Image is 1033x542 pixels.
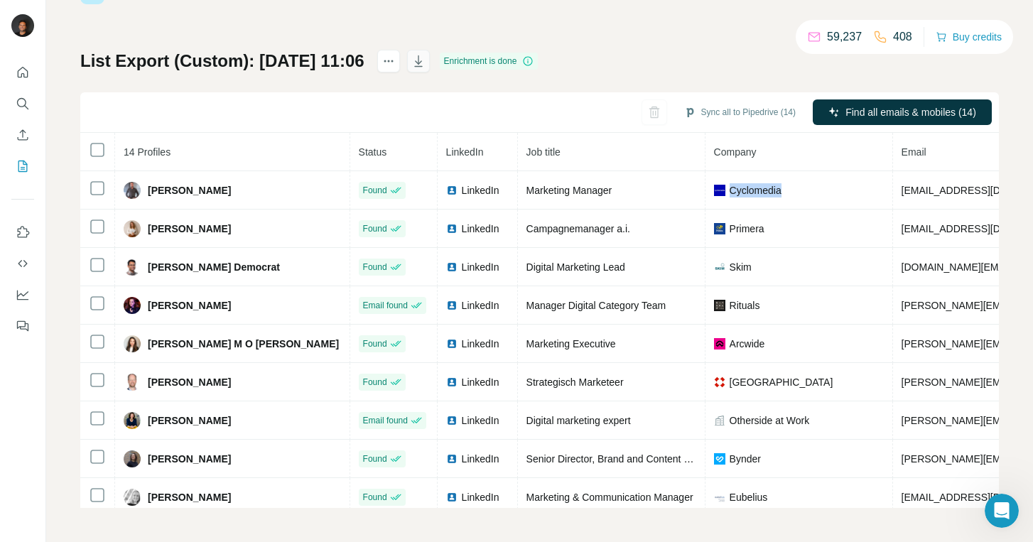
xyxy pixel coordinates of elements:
[148,222,231,236] span: [PERSON_NAME]
[714,300,725,311] img: company-logo
[124,450,141,467] img: Avatar
[124,489,141,506] img: Avatar
[124,259,141,276] img: Avatar
[124,335,141,352] img: Avatar
[148,260,280,274] span: [PERSON_NAME] Democrat
[902,146,926,158] span: Email
[11,122,34,148] button: Enrich CSV
[446,376,458,388] img: LinkedIn logo
[526,223,630,234] span: Campagnemanager a.i.
[714,185,725,196] img: company-logo
[11,282,34,308] button: Dashboard
[714,261,725,273] img: company-logo
[730,298,760,313] span: Rituals
[446,146,484,158] span: LinkedIn
[446,492,458,503] img: LinkedIn logo
[446,300,458,311] img: LinkedIn logo
[985,494,1019,528] iframe: Intercom live chat
[124,374,141,391] img: Avatar
[377,50,400,72] button: actions
[893,28,912,45] p: 408
[446,415,458,426] img: LinkedIn logo
[142,411,213,468] button: News
[363,376,387,389] span: Found
[526,415,631,426] span: Digital marketing expert
[446,453,458,465] img: LinkedIn logo
[526,338,616,349] span: Marketing Executive
[237,447,260,457] span: Help
[526,261,625,273] span: Digital Marketing Lead
[845,105,976,119] span: Find all emails & mobiles (14)
[213,411,284,468] button: Help
[363,337,387,350] span: Found
[462,260,499,274] span: LinkedIn
[714,146,757,158] span: Company
[11,251,34,276] button: Use Surfe API
[124,220,141,237] img: Avatar
[462,222,499,236] span: LinkedIn
[440,53,539,70] div: Enrichment is done
[462,375,499,389] span: LinkedIn
[462,452,499,466] span: LinkedIn
[936,27,1002,47] button: Buy credits
[714,223,725,234] img: company-logo
[462,413,499,428] span: LinkedIn
[363,491,387,504] span: Found
[94,219,190,237] h2: No messages
[124,146,171,158] span: 14 Profiles
[462,337,499,351] span: LinkedIn
[446,338,458,349] img: LinkedIn logo
[526,300,666,311] span: Manager Digital Category Team
[446,223,458,234] img: LinkedIn logo
[11,60,34,85] button: Quick start
[21,447,50,457] span: Home
[148,452,231,466] span: [PERSON_NAME]
[446,261,458,273] img: LinkedIn logo
[11,219,34,245] button: Use Surfe on LinkedIn
[446,185,458,196] img: LinkedIn logo
[363,184,387,197] span: Found
[714,338,725,349] img: company-logo
[148,490,231,504] span: [PERSON_NAME]
[363,452,387,465] span: Found
[79,447,134,457] span: Messages
[11,91,34,116] button: Search
[462,183,499,197] span: LinkedIn
[65,368,220,396] button: Send us a message
[11,153,34,179] button: My lists
[363,414,408,427] span: Email found
[730,375,833,389] span: [GEOGRAPHIC_DATA]
[11,313,34,339] button: Feedback
[124,412,141,429] img: Avatar
[363,222,387,235] span: Found
[526,376,624,388] span: Strategisch Marketeer
[714,453,725,465] img: company-logo
[11,14,34,37] img: Avatar
[674,102,806,123] button: Sync all to Pipedrive (14)
[526,492,693,503] span: Marketing & Communication Manager
[148,183,231,197] span: [PERSON_NAME]
[363,261,387,273] span: Found
[105,6,182,30] h1: Messages
[148,298,231,313] span: [PERSON_NAME]
[148,413,231,428] span: [PERSON_NAME]
[148,337,339,351] span: [PERSON_NAME] M O [PERSON_NAME]
[714,492,725,503] img: company-logo
[359,146,387,158] span: Status
[164,447,191,457] span: News
[526,453,728,465] span: Senior Director, Brand and Content Marketing
[730,413,810,428] span: Otherside at Work
[730,222,764,236] span: Primera
[714,376,725,388] img: company-logo
[526,146,561,158] span: Job title
[124,182,141,199] img: Avatar
[462,298,499,313] span: LinkedIn
[363,299,408,312] span: Email found
[80,50,364,72] h1: List Export (Custom): [DATE] 11:06
[730,490,768,504] span: Eubelius
[730,337,765,351] span: Arcwide
[33,251,252,265] span: Messages from the team will be shown here
[462,490,499,504] span: LinkedIn
[148,375,231,389] span: [PERSON_NAME]
[526,185,612,196] span: Marketing Manager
